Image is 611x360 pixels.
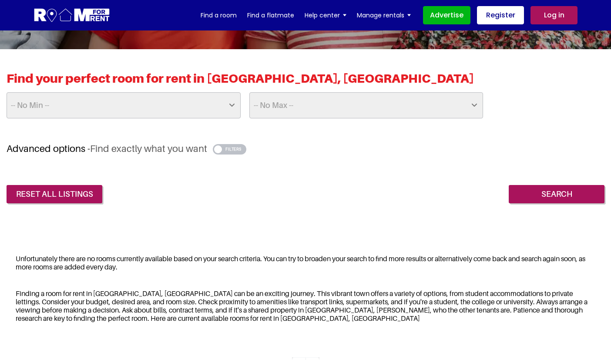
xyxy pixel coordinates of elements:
[477,6,524,24] a: Register
[509,185,604,203] input: Search
[90,143,207,154] span: Find exactly what you want
[7,185,102,203] a: reset all listings
[305,9,346,22] a: Help center
[7,71,604,92] h2: Find your perfect room for rent in [GEOGRAPHIC_DATA], [GEOGRAPHIC_DATA]
[357,9,411,22] a: Manage rentals
[530,6,577,24] a: Log in
[7,284,604,329] div: Finding a room for rent in [GEOGRAPHIC_DATA], [GEOGRAPHIC_DATA] can be an exciting journey. This ...
[247,9,294,22] a: Find a flatmate
[7,249,604,277] div: Unfortunately there are no rooms currently available based on your search criteria. You can try t...
[423,6,470,24] a: Advertise
[7,143,604,155] h3: Advanced options -
[201,9,237,22] a: Find a room
[34,7,111,24] img: Logo for Room for Rent, featuring a welcoming design with a house icon and modern typography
